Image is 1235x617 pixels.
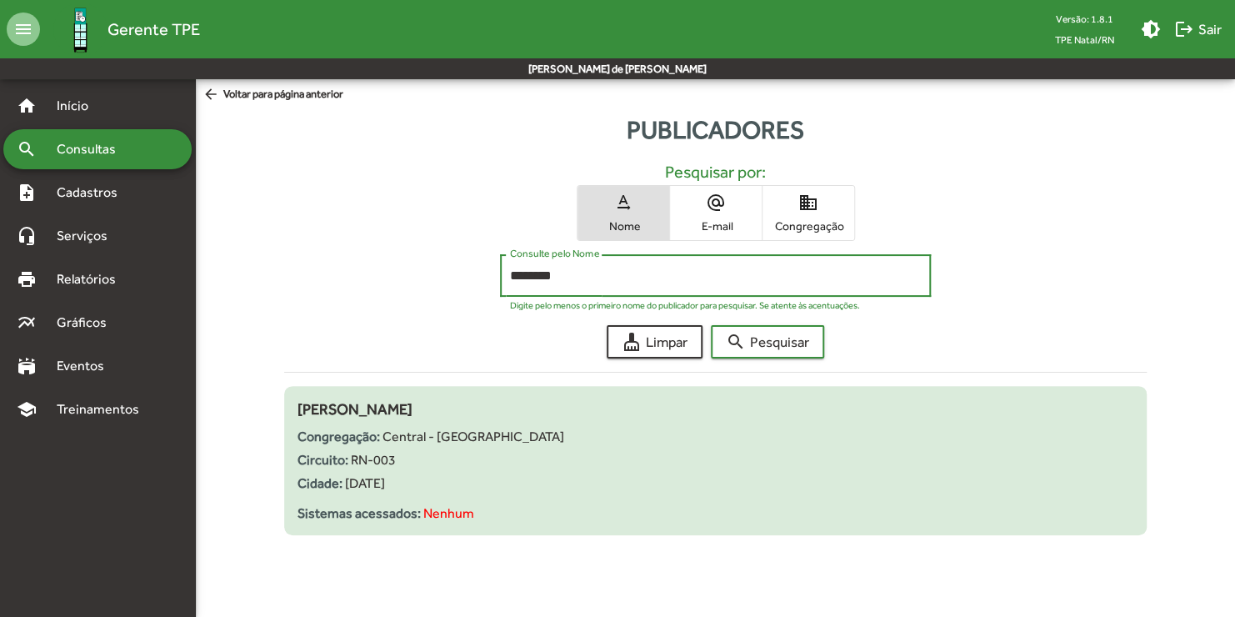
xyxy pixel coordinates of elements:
span: Pesquisar [726,327,809,357]
mat-icon: alternate_email [706,193,726,213]
mat-icon: stadium [17,356,37,376]
span: TPE Natal/RN [1042,29,1127,50]
span: Nome [582,218,665,233]
mat-icon: domain [798,193,818,213]
span: Consultas [47,139,137,159]
strong: Cidade: [297,475,342,491]
img: Logo [53,3,107,57]
span: Nenhum [423,505,474,521]
span: Cadastros [47,183,139,203]
mat-icon: text_rotation_none [613,193,633,213]
span: Gráficos [47,313,129,333]
mat-icon: home [17,96,37,116]
span: [PERSON_NAME] [297,400,412,418]
h5: Pesquisar por: [297,162,1133,182]
button: Pesquisar [711,325,824,359]
strong: Congregação: [297,429,380,444]
span: [DATE] [345,475,385,491]
span: Voltar para página anterior [202,86,343,104]
mat-icon: menu [7,13,40,46]
mat-icon: note_add [17,183,37,203]
mat-icon: search [726,332,746,352]
span: Congregação [767,218,850,233]
button: Congregação [762,186,854,240]
mat-hint: Digite pelo menos o primeiro nome do publicador para pesquisar. Se atente às acentuações. [510,300,860,310]
span: Relatórios [47,269,137,289]
span: Eventos [47,356,127,376]
mat-icon: brightness_medium [1141,19,1161,39]
mat-icon: arrow_back [202,86,223,104]
a: Gerente TPE [40,3,200,57]
span: Treinamentos [47,399,159,419]
div: Publicadores [196,111,1235,148]
mat-icon: logout [1174,19,1194,39]
strong: Circuito: [297,452,348,468]
mat-icon: multiline_chart [17,313,37,333]
span: Início [47,96,112,116]
span: Sair [1174,14,1222,44]
mat-icon: print [17,269,37,289]
mat-icon: headset_mic [17,226,37,246]
span: Central - [GEOGRAPHIC_DATA] [382,429,564,444]
mat-icon: school [17,399,37,419]
button: Nome [577,186,669,240]
span: RN-003 [351,452,396,468]
div: Versão: 1.8.1 [1042,8,1127,29]
button: Limpar [607,325,702,359]
span: Gerente TPE [107,16,200,43]
button: Sair [1167,14,1228,44]
mat-icon: cleaning_services [622,332,642,352]
mat-icon: search [17,139,37,159]
span: Limpar [622,327,687,357]
button: E-mail [670,186,762,240]
span: E-mail [674,218,757,233]
strong: Sistemas acessados: [297,505,421,521]
span: Serviços [47,226,130,246]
